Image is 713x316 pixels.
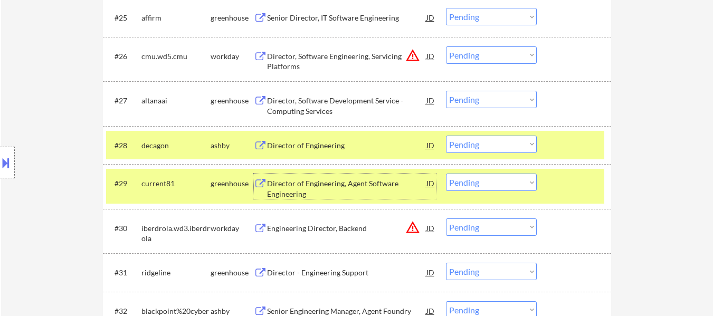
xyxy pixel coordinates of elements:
div: #25 [115,13,133,23]
div: greenhouse [211,13,254,23]
button: warning_amber [405,48,420,63]
div: Senior Director, IT Software Engineering [267,13,426,23]
div: Director of Engineering [267,140,426,151]
div: greenhouse [211,95,254,106]
div: JD [425,8,436,27]
div: JD [425,263,436,282]
div: JD [425,46,436,65]
div: JD [425,91,436,110]
div: ashby [211,140,254,151]
div: Director, Software Development Service - Computing Services [267,95,426,116]
div: JD [425,218,436,237]
div: Director of Engineering, Agent Software Engineering [267,178,426,199]
div: cmu.wd5.cmu [141,51,211,62]
div: JD [425,136,436,155]
div: JD [425,174,436,193]
div: greenhouse [211,267,254,278]
div: workday [211,51,254,62]
div: workday [211,223,254,234]
button: warning_amber [405,220,420,235]
div: #31 [115,267,133,278]
div: affirm [141,13,211,23]
div: #26 [115,51,133,62]
div: Director, Software Engineering, Servicing Platforms [267,51,426,72]
div: ridgeline [141,267,211,278]
div: greenhouse [211,178,254,189]
div: Director - Engineering Support [267,267,426,278]
div: Engineering Director, Backend [267,223,426,234]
